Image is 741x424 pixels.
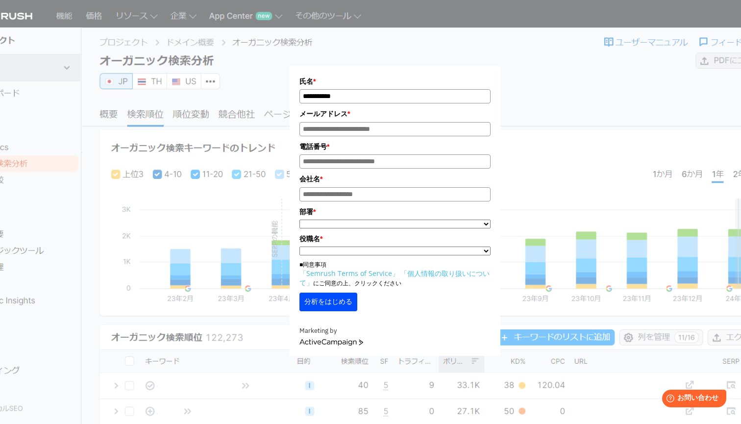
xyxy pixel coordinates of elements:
[299,269,399,278] a: 「Semrush Terms of Service」
[299,233,491,244] label: 役職名
[299,108,491,119] label: メールアドレス
[299,293,357,311] button: 分析をはじめる
[299,206,491,217] label: 部署
[299,260,491,288] p: ■同意事項 にご同意の上、クリックください
[299,326,491,336] div: Marketing by
[299,141,491,152] label: 電話番号
[654,386,730,413] iframe: Help widget launcher
[299,269,490,287] a: 「個人情報の取り扱いについて」
[299,76,491,87] label: 氏名
[299,174,491,184] label: 会社名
